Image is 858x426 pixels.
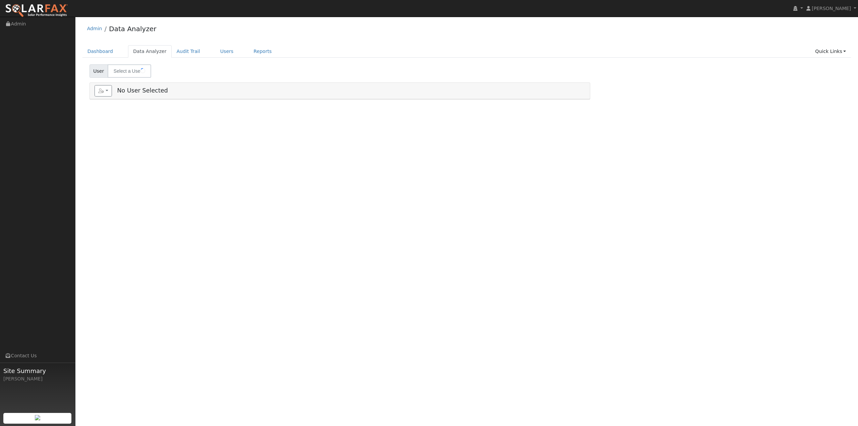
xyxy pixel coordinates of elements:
img: SolarFax [5,4,68,18]
span: User [89,64,108,78]
a: Quick Links [810,45,851,58]
h5: No User Selected [95,85,585,97]
a: Users [215,45,239,58]
a: Data Analyzer [109,25,156,33]
a: Audit Trail [172,45,205,58]
img: retrieve [35,415,40,420]
span: [PERSON_NAME] [812,6,851,11]
span: Site Summary [3,366,72,375]
input: Select a User [108,64,151,78]
div: [PERSON_NAME] [3,375,72,382]
a: Data Analyzer [128,45,172,58]
a: Admin [87,26,102,31]
a: Reports [249,45,277,58]
a: Dashboard [82,45,118,58]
